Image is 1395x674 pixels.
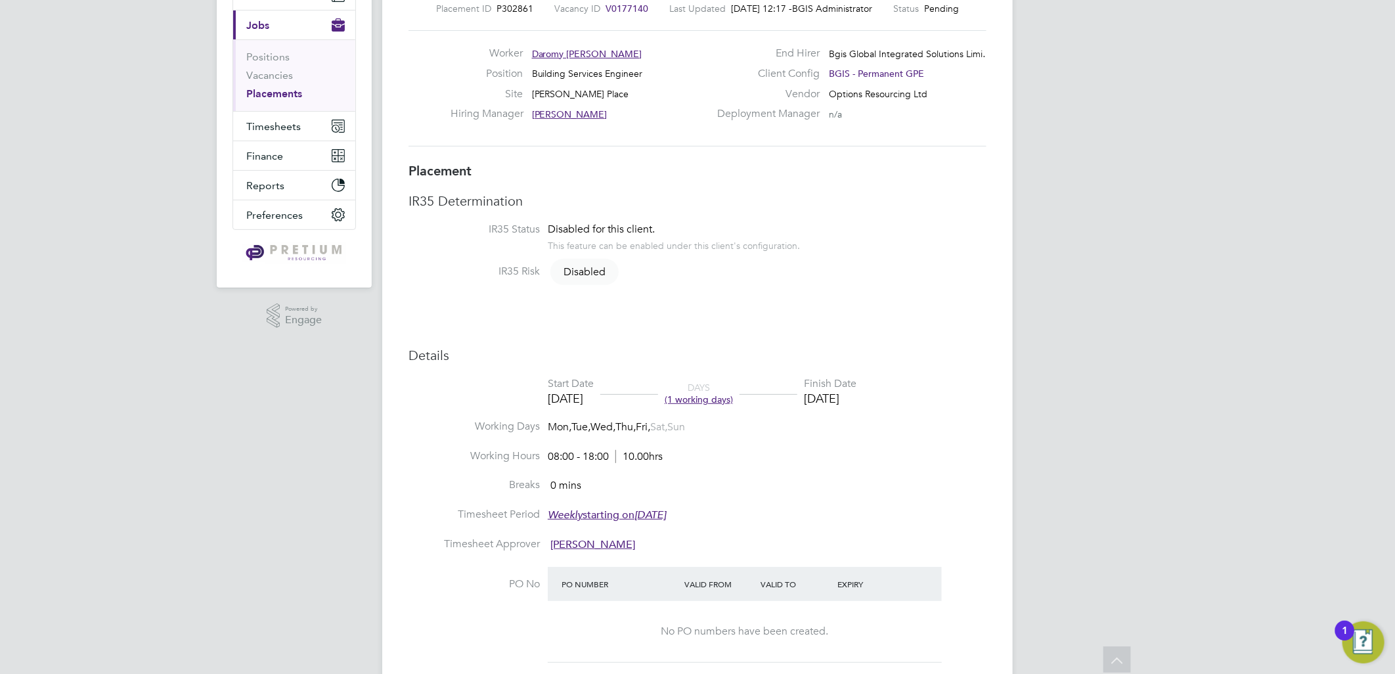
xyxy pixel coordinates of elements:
span: Jobs [246,19,269,32]
span: Sat, [650,420,667,434]
span: Tue, [571,420,590,434]
div: Expiry [834,572,911,596]
div: PO Number [558,572,681,596]
span: [DATE] 12:17 - [731,3,792,14]
span: Disabled for this client. [548,223,655,236]
span: P302861 [497,3,533,14]
b: Placement [409,163,472,179]
span: Timesheets [246,120,301,133]
a: Vacancies [246,69,293,81]
div: 1 [1342,631,1348,648]
span: BGIS - Permanent GPE [829,68,924,79]
button: Preferences [233,200,355,229]
label: Placement ID [436,3,491,14]
div: Valid From [681,572,758,596]
span: Wed, [590,420,615,434]
span: Disabled [550,259,619,285]
button: Open Resource Center, 1 new notification [1342,621,1384,663]
button: Jobs [233,11,355,39]
label: Worker [451,47,523,60]
button: Reports [233,171,355,200]
label: Status [893,3,919,14]
label: Deployment Manager [709,107,820,121]
div: Valid To [758,572,835,596]
label: Working Hours [409,449,540,463]
label: IR35 Risk [409,265,540,279]
span: (1 working days) [665,393,733,405]
span: Preferences [246,209,303,221]
label: Hiring Manager [451,107,523,121]
div: [DATE] [804,391,856,406]
span: Bgis Global Integrated Solutions Limi… [829,48,992,60]
span: Powered by [285,303,322,315]
label: Timesheet Period [409,508,540,522]
span: 0 mins [550,479,581,492]
span: BGIS Administrator [792,3,872,14]
label: Breaks [409,478,540,492]
em: [DATE] [634,508,666,522]
span: Building Services Engineer [532,68,643,79]
label: PO No [409,577,540,591]
label: Working Days [409,420,540,434]
button: Timesheets [233,112,355,141]
span: starting on [548,508,666,522]
label: Vacancy ID [554,3,600,14]
span: Sun [667,420,685,434]
button: Finance [233,141,355,170]
div: This feature can be enabled under this client's configuration. [548,236,800,252]
label: Vendor [709,87,820,101]
div: No PO numbers have been created. [561,625,929,639]
span: [PERSON_NAME] Place [532,88,629,100]
span: [PERSON_NAME] [532,108,608,120]
img: pretium-logo-retina.png [242,243,345,264]
span: Options Resourcing Ltd [829,88,927,100]
span: Fri, [636,420,650,434]
div: Start Date [548,377,594,391]
label: Position [451,67,523,81]
span: Mon, [548,420,571,434]
span: n/a [829,108,842,120]
h3: IR35 Determination [409,192,986,210]
div: DAYS [658,382,740,405]
label: Site [451,87,523,101]
span: Thu, [615,420,636,434]
span: Engage [285,315,322,326]
label: IR35 Status [409,223,540,236]
span: V0177140 [606,3,648,14]
label: Last Updated [669,3,726,14]
em: Weekly [548,508,583,522]
div: 08:00 - 18:00 [548,450,663,464]
span: [PERSON_NAME] [550,538,635,551]
label: Timesheet Approver [409,537,540,551]
span: Pending [924,3,959,14]
span: Finance [246,150,283,162]
a: Positions [246,51,290,63]
div: Jobs [233,39,355,111]
label: Client Config [709,67,820,81]
div: [DATE] [548,391,594,406]
a: Go to home page [232,243,356,264]
label: End Hirer [709,47,820,60]
span: Daromy [PERSON_NAME] [532,48,642,60]
a: Powered byEngage [267,303,322,328]
a: Placements [246,87,302,100]
h3: Details [409,347,986,364]
span: Reports [246,179,284,192]
div: Finish Date [804,377,856,391]
span: 10.00hrs [615,450,663,463]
